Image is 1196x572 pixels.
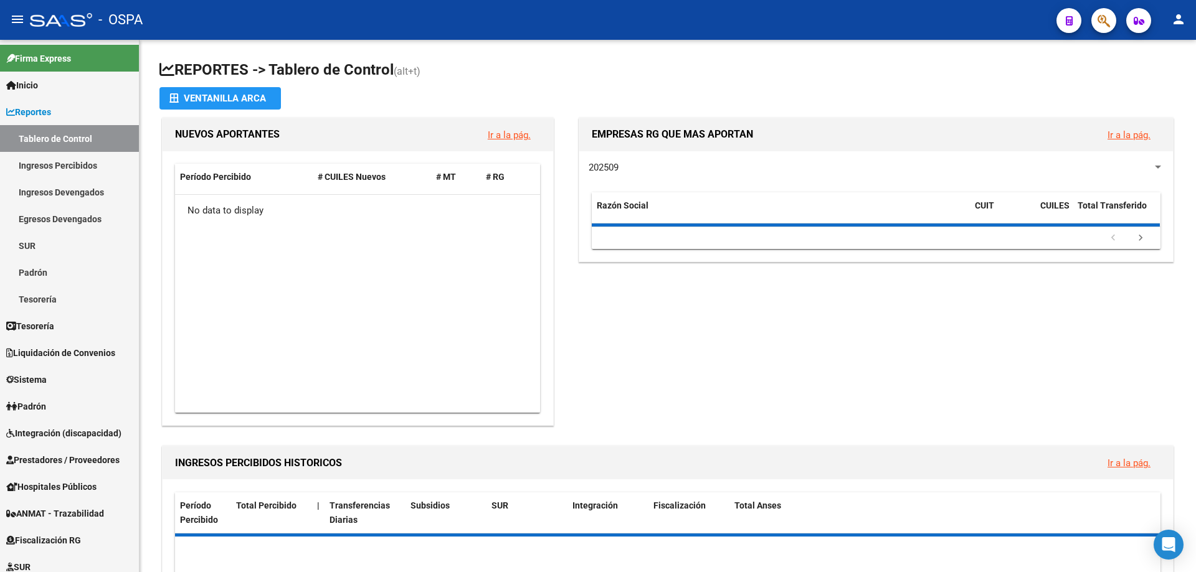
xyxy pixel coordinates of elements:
[1108,129,1151,141] a: Ir a la pág.
[175,457,342,469] span: INGRESOS PERCIBIDOS HISTORICOS
[572,500,618,510] span: Integración
[325,492,406,533] datatable-header-cell: Transferencias Diarias
[729,492,1151,533] datatable-header-cell: Total Anses
[175,128,280,140] span: NUEVOS APORTANTES
[6,507,104,520] span: ANMAT - Trazabilidad
[597,200,648,210] span: Razón Social
[1098,123,1160,146] button: Ir a la pág.
[1073,192,1160,233] datatable-header-cell: Total Transferido
[6,453,120,467] span: Prestadores / Proveedores
[1171,12,1186,27] mat-icon: person
[6,480,97,494] span: Hospitales Públicos
[159,87,281,110] button: Ventanilla ARCA
[1101,232,1125,245] a: go to previous page
[486,492,567,533] datatable-header-cell: SUR
[436,172,456,182] span: # MT
[411,500,450,510] span: Subsidios
[478,123,541,146] button: Ir a la pág.
[98,6,143,34] span: - OSPA
[481,164,531,190] datatable-header-cell: # RG
[1035,192,1073,233] datatable-header-cell: CUILES
[1154,530,1184,560] div: Open Intercom Messenger
[592,128,753,140] span: EMPRESAS RG QUE MAS APORTAN
[491,500,508,510] span: SUR
[180,500,218,525] span: Período Percibido
[394,65,420,77] span: (alt+t)
[653,500,706,510] span: Fiscalización
[592,192,970,233] datatable-header-cell: Razón Social
[231,492,312,533] datatable-header-cell: Total Percibido
[10,12,25,27] mat-icon: menu
[1129,232,1152,245] a: go to next page
[1108,457,1151,469] a: Ir a la pág.
[1040,200,1070,210] span: CUILES
[1098,451,1160,474] button: Ir a la pág.
[175,195,540,226] div: No data to display
[169,87,271,110] div: Ventanilla ARCA
[431,164,481,190] datatable-header-cell: # MT
[734,500,781,510] span: Total Anses
[236,500,297,510] span: Total Percibido
[589,162,619,173] span: 202509
[6,319,54,333] span: Tesorería
[6,346,115,360] span: Liquidación de Convenios
[330,500,390,525] span: Transferencias Diarias
[6,533,81,547] span: Fiscalización RG
[1078,200,1147,210] span: Total Transferido
[6,105,51,119] span: Reportes
[312,492,325,533] datatable-header-cell: |
[180,172,251,182] span: Período Percibido
[6,373,47,387] span: Sistema
[313,164,432,190] datatable-header-cell: # CUILES Nuevos
[317,500,320,510] span: |
[175,492,231,533] datatable-header-cell: Período Percibido
[406,492,486,533] datatable-header-cell: Subsidios
[648,492,729,533] datatable-header-cell: Fiscalización
[6,78,38,92] span: Inicio
[6,426,121,440] span: Integración (discapacidad)
[970,192,1035,233] datatable-header-cell: CUIT
[6,52,71,65] span: Firma Express
[567,492,648,533] datatable-header-cell: Integración
[975,200,994,210] span: CUIT
[175,164,313,190] datatable-header-cell: Período Percibido
[159,60,1176,82] h1: REPORTES -> Tablero de Control
[318,172,386,182] span: # CUILES Nuevos
[6,400,46,413] span: Padrón
[488,129,531,141] a: Ir a la pág.
[486,172,505,182] span: # RG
